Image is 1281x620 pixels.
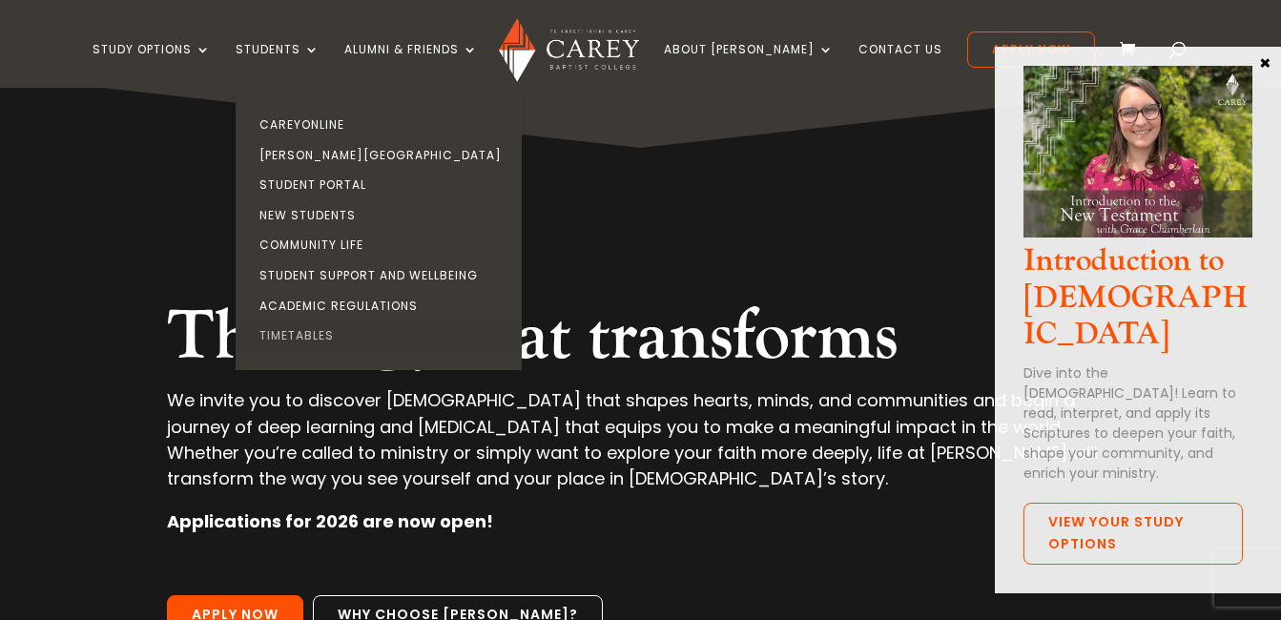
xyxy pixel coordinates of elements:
button: Close [1255,53,1274,71]
img: Carey Baptist College [499,18,639,82]
a: [PERSON_NAME][GEOGRAPHIC_DATA] [240,140,527,171]
p: We invite you to discover [DEMOGRAPHIC_DATA] that shapes hearts, minds, and communities and begin... [167,387,1114,508]
a: Timetables [240,320,527,351]
strong: Applications for 2026 are now open! [167,509,493,533]
a: Academic Regulations [240,291,527,321]
p: Dive into the [DEMOGRAPHIC_DATA]! Learn to read, interpret, and apply its Scriptures to deepen yo... [1023,363,1252,484]
a: Contact Us [858,43,942,88]
h3: Introduction to [DEMOGRAPHIC_DATA] [1023,243,1252,362]
a: Study Options [93,43,211,88]
a: Student Portal [240,170,527,200]
a: Intro to NT [1023,221,1252,243]
a: Apply Now [967,31,1095,68]
a: Student Support and Wellbeing [240,260,527,291]
a: Students [236,43,320,88]
a: Community Life [240,230,527,260]
a: New Students [240,200,527,231]
a: View Your Study Options [1023,503,1243,566]
a: About [PERSON_NAME] [664,43,834,88]
a: Alumni & Friends [344,43,478,88]
img: Intro to NT [1023,66,1252,238]
h2: Theology that transforms [167,296,1114,387]
a: CareyOnline [240,110,527,140]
